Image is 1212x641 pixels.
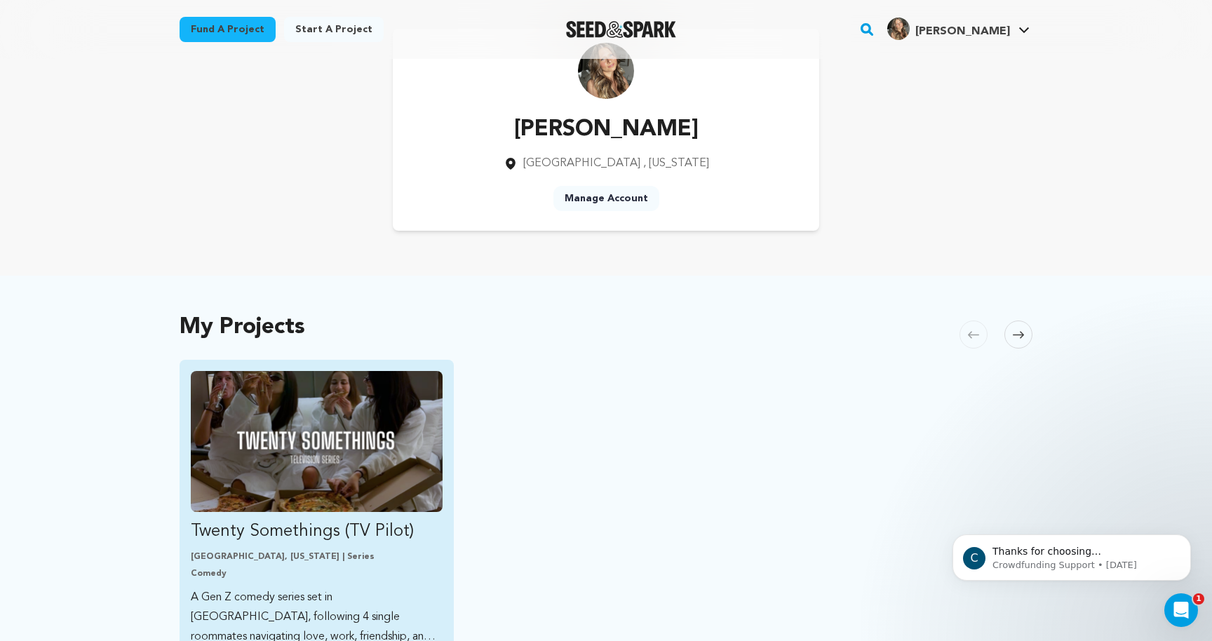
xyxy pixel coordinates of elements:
span: Bianca R.'s Profile [884,15,1032,44]
div: Bianca R.'s Profile [887,18,1010,40]
p: Comedy [191,568,443,579]
iframe: Intercom live chat [1164,593,1198,627]
p: [PERSON_NAME] [504,113,709,147]
img: Seed&Spark Logo Dark Mode [566,21,676,38]
a: Manage Account [553,186,659,211]
p: [GEOGRAPHIC_DATA], [US_STATE] | Series [191,551,443,562]
p: Twenty Somethings (TV Pilot) [191,520,443,543]
span: [PERSON_NAME] [915,26,1010,37]
iframe: Intercom notifications message [931,505,1212,603]
a: Fund a project [180,17,276,42]
span: 1 [1193,593,1204,605]
h2: My Projects [180,318,305,337]
span: [GEOGRAPHIC_DATA] [523,158,640,169]
a: Bianca R.'s Profile [884,15,1032,40]
a: Start a project [284,17,384,42]
a: Seed&Spark Homepage [566,21,676,38]
img: 23614e14414220ff.png [887,18,910,40]
span: , [US_STATE] [643,158,709,169]
img: https://seedandspark-static.s3.us-east-2.amazonaws.com/images/User/002/306/361/medium/23614e14414... [578,43,634,99]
